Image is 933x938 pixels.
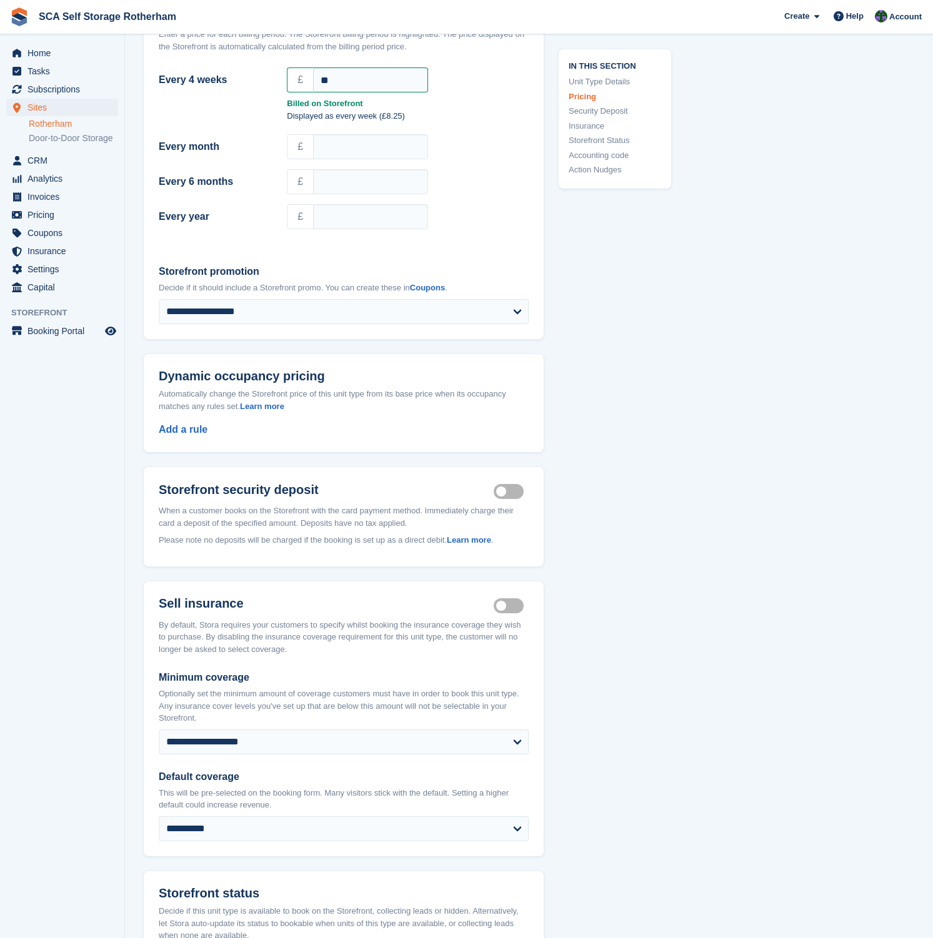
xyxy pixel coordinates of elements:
label: Every 6 months [159,174,272,189]
p: Optionally set the minimum amount of coverage customers must have in order to book this unit type... [159,688,529,724]
span: Help [846,10,864,22]
span: Subscriptions [27,81,102,98]
span: Tasks [27,62,102,80]
span: Insurance [27,242,102,260]
label: Every year [159,209,272,224]
a: Security Deposit [569,105,661,117]
span: Storefront [11,307,124,319]
h2: Storefront status [159,886,529,901]
a: menu [6,206,118,224]
a: Add a rule [159,424,207,435]
a: menu [6,224,118,242]
a: SCA Self Storage Rotherham [34,6,181,27]
div: Automatically change the Storefront price of this unit type from its base price when its occupanc... [159,388,529,412]
p: Please note no deposits will be charged if the booking is set up as a direct debit. . [159,534,529,546]
a: Learn more [240,402,284,411]
a: Storefront Status [569,134,661,147]
span: Analytics [27,170,102,187]
a: Insurance [569,119,661,132]
span: Invoices [27,188,102,205]
a: menu [6,279,118,296]
a: menu [6,62,118,80]
a: menu [6,260,118,278]
div: By default, Stora requires your customers to specify whilst booking the insurance coverage they w... [159,619,529,656]
strong: Billed on Storefront [287,97,529,110]
span: Settings [27,260,102,278]
span: Create [784,10,809,22]
a: Door-to-Door Storage [29,132,118,144]
label: Every month [159,139,272,154]
a: Accounting code [569,149,661,161]
label: Storefront promotion [159,264,529,279]
label: Security deposit on [494,491,529,493]
img: stora-icon-8386f47178a22dfd0bd8f6a31ec36ba5ce8667c1dd55bd0f319d3a0aa187defe.svg [10,7,29,26]
label: Every 4 weeks [159,72,272,87]
label: Minimum coverage [159,670,529,685]
a: menu [6,99,118,116]
p: When a customer books on the Storefront with the card payment method. Immediately charge their ca... [159,505,529,529]
span: Sites [27,99,102,116]
a: Rotherham [29,118,118,130]
span: Capital [27,279,102,296]
p: This will be pre-selected on the booking form. Many visitors stick with the default. Setting a hi... [159,787,529,811]
span: Account [889,11,922,23]
a: Preview store [103,323,118,338]
a: Action Nudges [569,164,661,176]
a: Coupons [410,283,445,292]
a: menu [6,242,118,260]
a: menu [6,44,118,62]
a: menu [6,81,118,98]
span: Dynamic occupancy pricing [159,369,325,383]
h2: Storefront security deposit [159,482,494,497]
span: Pricing [27,206,102,224]
span: Booking Portal [27,322,102,340]
a: menu [6,188,118,205]
a: menu [6,170,118,187]
span: Coupons [27,224,102,242]
span: Home [27,44,102,62]
h2: Sell insurance [159,596,494,611]
a: menu [6,152,118,169]
a: Unit Type Details [569,76,661,88]
label: Insurance coverage required [494,605,529,606]
span: In this section [569,59,661,71]
span: CRM [27,152,102,169]
img: Ross Chapman [875,10,887,22]
p: Displayed as every week (£8.25) [287,110,529,122]
label: Default coverage [159,769,529,784]
div: Enter a price for each billing period. The Storefront billing period is highlighted. The price di... [159,28,529,52]
p: Decide if it should include a Storefront promo. You can create these in . [159,282,529,294]
a: Learn more [447,535,491,545]
a: Pricing [569,90,661,102]
a: menu [6,322,118,340]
